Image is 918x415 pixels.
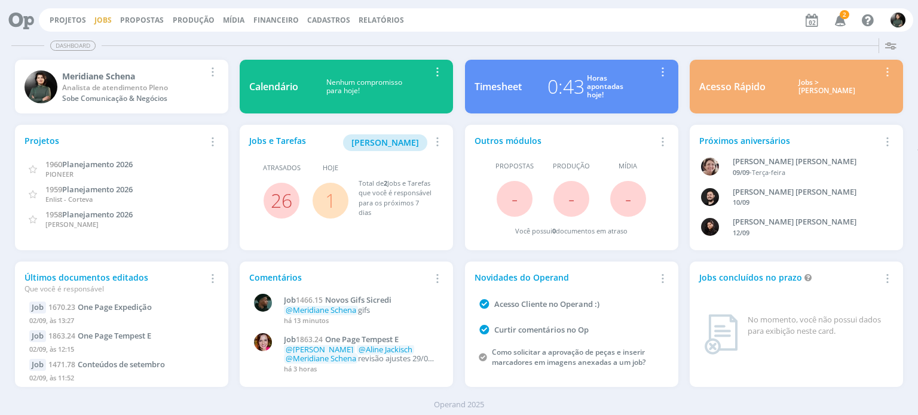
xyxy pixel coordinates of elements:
[94,15,112,25] a: Jobs
[284,364,317,373] span: há 3 horas
[355,16,408,25] button: Relatórios
[475,271,655,284] div: Novidades do Operand
[699,134,880,147] div: Próximos aniversários
[29,371,214,388] div: 02/09, às 11:52
[359,179,432,218] div: Total de Jobs e Tarefas que você é responsável para os próximos 7 dias
[29,313,214,331] div: 02/09, às 13:27
[384,179,387,187] span: 2
[304,16,354,25] button: Cadastros
[29,342,214,359] div: 02/09, às 12:15
[701,218,719,236] img: L
[78,302,152,312] span: One Page Expedição
[492,347,645,367] a: Como solicitar a aprovação de peças e inserir marcadores em imagens anexadas a um job?
[733,228,749,237] span: 12/09
[117,16,167,25] button: Propostas
[254,294,272,312] img: K
[45,183,133,195] a: 1959Planejamento 2026
[25,284,205,294] div: Que você é responsável
[45,220,99,229] span: [PERSON_NAME]
[169,16,218,25] button: Produção
[699,271,880,284] div: Jobs concluídos no prazo
[46,16,90,25] button: Projetos
[733,198,749,207] span: 10/09
[325,334,399,345] span: One Page Tempest E
[284,335,437,345] a: Job1863.24One Page Tempest E
[752,168,785,177] span: Terça-feira
[465,60,678,113] a: Timesheet0:43Horasapontadashoje!
[359,15,404,25] a: Relatórios
[494,299,599,309] a: Acesso Cliente no Operand :)
[512,186,518,211] span: -
[284,306,437,315] p: gifs
[495,161,534,171] span: Propostas
[45,209,62,220] span: 1958
[45,170,74,179] span: PIONEER
[733,168,880,178] div: -
[25,134,205,147] div: Projetos
[704,314,738,355] img: dashboard_not_found.png
[325,187,336,213] a: 1
[45,159,62,170] span: 1960
[343,134,427,151] button: [PERSON_NAME]
[891,13,905,27] img: M
[48,330,151,341] a: 1863.24One Page Tempest E
[45,195,93,204] span: Enlist - Corteva
[284,345,437,364] p: revisão ajustes 29/08 realizada, ainda temos um ajuste, que sinalizei no briefing.
[45,208,133,220] a: 1958Planejamento 2026
[475,79,522,94] div: Timesheet
[120,15,164,25] span: Propostas
[78,359,165,370] span: Conteúdos de setembro
[62,209,133,220] span: Planejamento 2026
[48,359,165,370] a: 1471.78Conteúdos de setembro
[249,271,430,284] div: Comentários
[587,74,623,100] div: Horas apontadas hoje!
[775,78,880,96] div: Jobs > [PERSON_NAME]
[249,79,298,94] div: Calendário
[568,186,574,211] span: -
[286,305,356,315] span: @Meridiane Schena
[91,16,115,25] button: Jobs
[271,187,292,213] a: 26
[296,334,323,345] span: 1863.24
[50,41,96,51] span: Dashboard
[547,72,585,101] div: 0:43
[699,79,766,94] div: Acesso Rápido
[733,168,749,177] span: 09/09
[254,333,272,351] img: B
[890,10,906,30] button: M
[62,159,133,170] span: Planejamento 2026
[296,295,323,305] span: 1466.15
[619,161,637,171] span: Mídia
[29,330,46,342] div: Job
[173,15,215,25] a: Produção
[29,359,46,371] div: Job
[748,314,889,337] div: No momento, você não possui dados para exibição neste card.
[219,16,248,25] button: Mídia
[48,331,75,341] span: 1863.24
[223,15,244,25] a: Mídia
[48,302,152,312] a: 1670.23One Page Expedição
[515,226,628,236] div: Você possui documentos em atraso
[62,93,205,104] div: Sobe Comunicação & Negócios
[15,60,228,113] a: MMeridiane SchenaAnalista de atendimento PlenoSobe Comunicação & Negócios
[733,216,880,228] div: Luana da Silva de Andrade
[827,10,852,31] button: 2
[286,344,353,355] span: @[PERSON_NAME]
[343,136,427,147] a: [PERSON_NAME]
[625,186,631,211] span: -
[253,15,299,25] a: Financeiro
[552,226,556,235] span: 0
[263,163,301,173] span: Atrasados
[307,15,350,25] span: Cadastros
[733,156,880,168] div: Aline Beatriz Jackisch
[62,82,205,93] div: Analista de atendimento Pleno
[48,359,75,370] span: 1471.78
[494,324,589,335] a: Curtir comentários no Op
[50,15,86,25] a: Projetos
[359,344,412,355] span: @Aline Jackisch
[250,16,302,25] button: Financeiro
[701,188,719,206] img: B
[840,10,849,19] span: 2
[25,70,57,103] img: M
[284,316,329,325] span: há 13 minutos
